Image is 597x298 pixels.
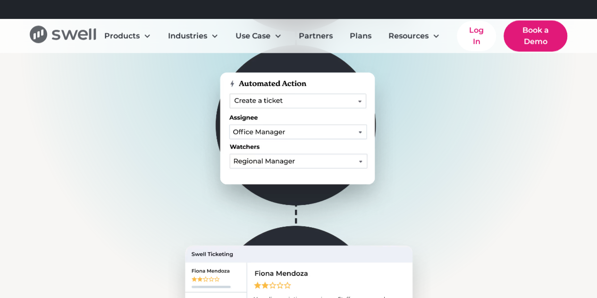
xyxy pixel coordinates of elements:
[168,30,207,42] div: Industries
[291,26,340,45] a: Partners
[97,26,159,45] div: Products
[104,30,140,42] div: Products
[228,26,289,45] div: Use Case
[381,26,447,45] div: Resources
[160,26,226,45] div: Industries
[30,26,96,46] a: home
[388,30,429,42] div: Resources
[457,21,496,51] a: Log In
[235,30,270,42] div: Use Case
[342,26,379,45] a: Plans
[504,20,567,51] a: Book a Demo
